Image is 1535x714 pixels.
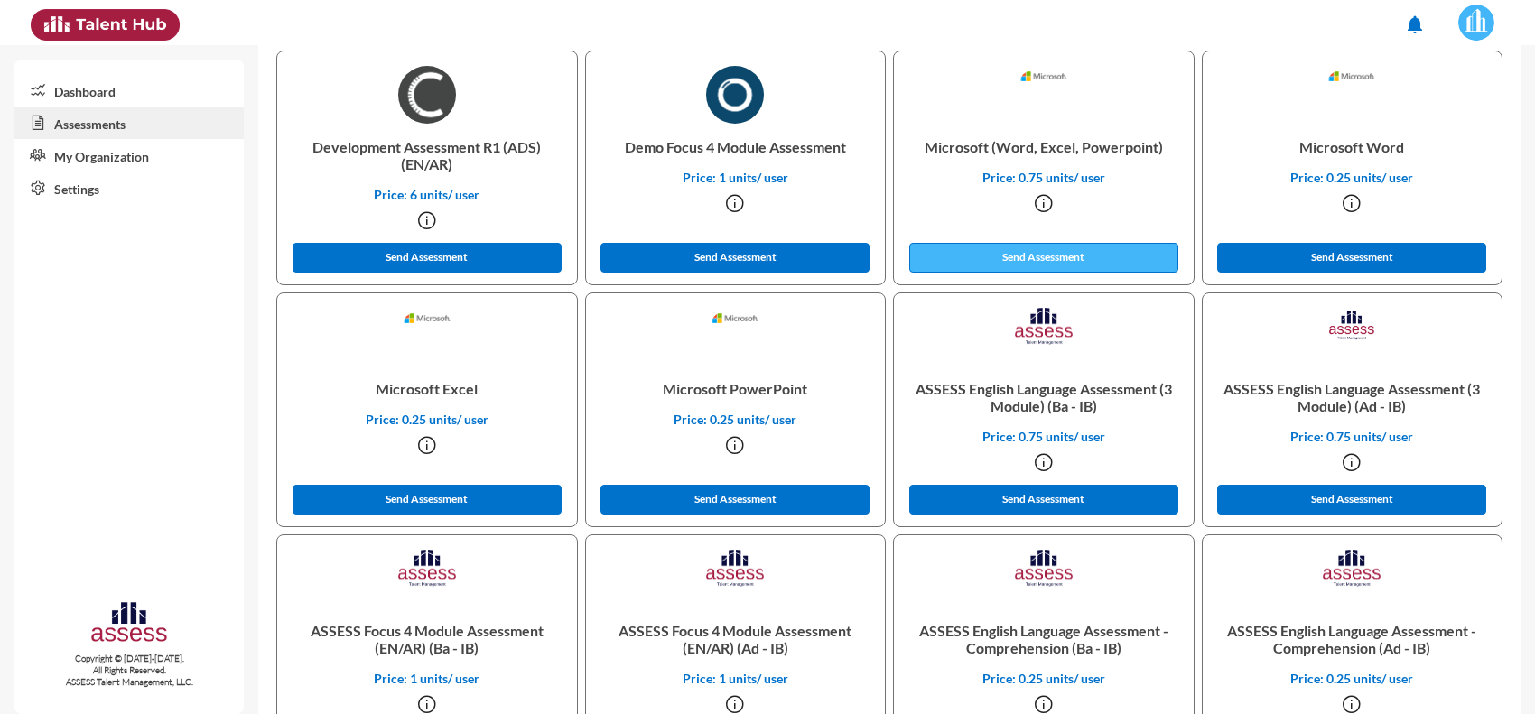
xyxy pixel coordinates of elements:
[293,243,562,273] button: Send Assessment
[908,170,1179,185] p: Price: 0.75 units/ user
[1217,124,1488,170] p: Microsoft Word
[14,139,244,172] a: My Organization
[14,74,244,107] a: Dashboard
[600,607,871,671] p: ASSESS Focus 4 Module Assessment (EN/AR) (Ad - IB)
[908,366,1179,429] p: ASSESS English Language Assessment (3 Module) (Ba - IB)
[600,366,871,412] p: Microsoft PowerPoint
[292,366,563,412] p: Microsoft Excel
[293,485,562,515] button: Send Assessment
[89,599,170,649] img: assesscompany-logo.png
[14,653,244,688] p: Copyright © [DATE]-[DATE]. All Rights Reserved. ASSESS Talent Management, LLC.
[1217,485,1486,515] button: Send Assessment
[292,412,563,427] p: Price: 0.25 units/ user
[292,607,563,671] p: ASSESS Focus 4 Module Assessment (EN/AR) (Ba - IB)
[908,607,1179,671] p: ASSESS English Language Assessment - Comprehension (Ba - IB)
[292,187,563,202] p: Price: 6 units/ user
[600,124,871,170] p: Demo Focus 4 Module Assessment
[600,485,870,515] button: Send Assessment
[1217,243,1486,273] button: Send Assessment
[600,671,871,686] p: Price: 1 units/ user
[14,172,244,204] a: Settings
[1217,170,1488,185] p: Price: 0.25 units/ user
[600,412,871,427] p: Price: 0.25 units/ user
[600,170,871,185] p: Price: 1 units/ user
[908,124,1179,170] p: Microsoft (Word, Excel, Powerpoint)
[908,671,1179,686] p: Price: 0.25 units/ user
[909,485,1178,515] button: Send Assessment
[1217,429,1488,444] p: Price: 0.75 units/ user
[14,107,244,139] a: Assessments
[292,124,563,187] p: Development Assessment R1 (ADS) (EN/AR)
[1217,671,1488,686] p: Price: 0.25 units/ user
[292,671,563,686] p: Price: 1 units/ user
[909,243,1178,273] button: Send Assessment
[1404,14,1426,35] mat-icon: notifications
[1217,607,1488,671] p: ASSESS English Language Assessment - Comprehension (Ad - IB)
[908,429,1179,444] p: Price: 0.75 units/ user
[1217,366,1488,429] p: ASSESS English Language Assessment (3 Module) (Ad - IB)
[600,243,870,273] button: Send Assessment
